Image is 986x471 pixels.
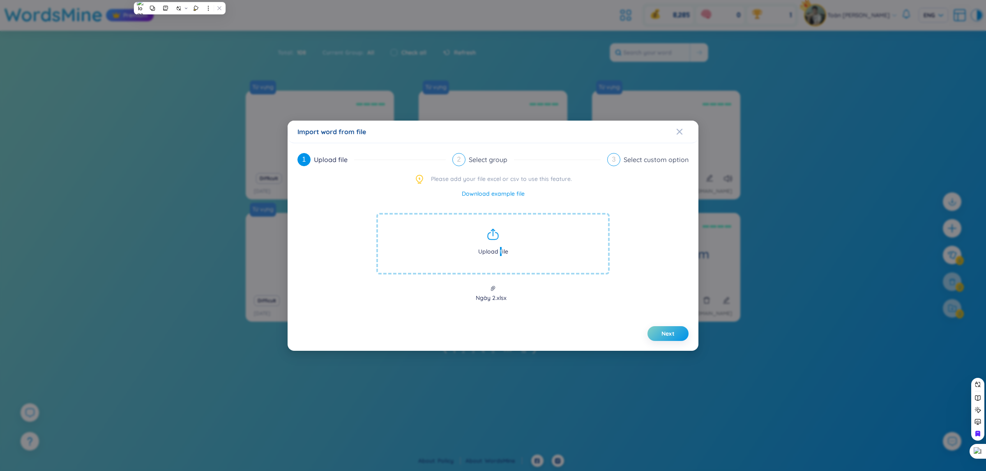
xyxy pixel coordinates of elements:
div: 3Select custom option [607,153,689,166]
span: 3 [612,156,616,163]
span: Upload file [376,213,610,274]
span: paper-clip [490,286,496,291]
span: Please add your file excel or csv to use this feature. [431,174,572,184]
button: Close [676,121,698,143]
a: Download example file [462,189,525,198]
div: Select custom option [624,153,689,166]
div: 1Upload file [297,153,446,166]
div: 2Select group [452,153,601,166]
div: Select group [469,153,514,166]
button: Next [647,326,689,341]
span: Ngày 2.xlsx [472,293,514,302]
div: Import word from file [297,127,689,136]
span: Next [661,329,675,338]
span: 2 [457,156,461,163]
div: Upload file [314,153,354,166]
span: 1 [302,156,306,163]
